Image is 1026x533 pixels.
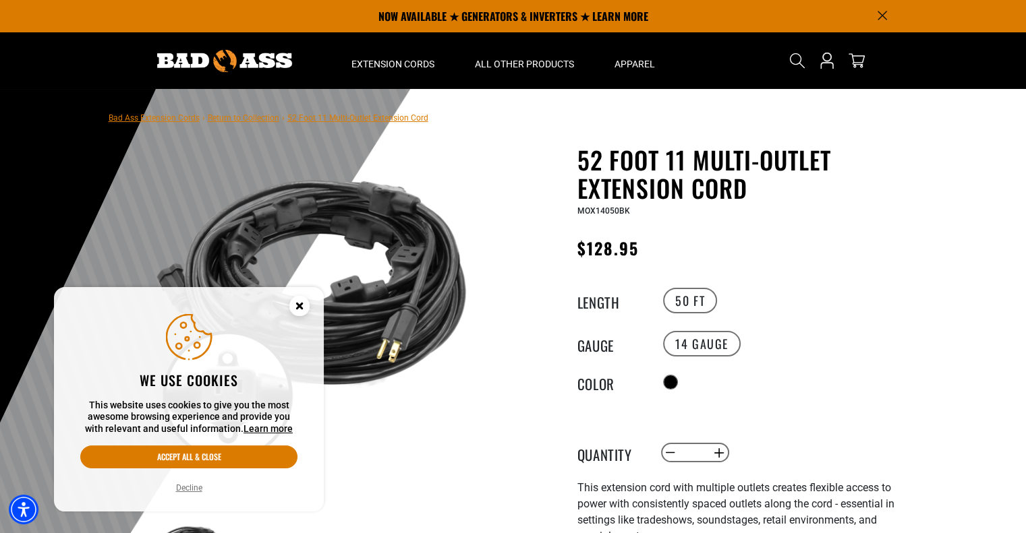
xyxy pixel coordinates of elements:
summary: All Other Products [455,32,594,89]
span: MOX14050BK [577,206,630,216]
span: All Other Products [475,58,574,70]
summary: Apparel [594,32,675,89]
legend: Gauge [577,335,645,352]
span: 52 Foot 11 Multi-Outlet Extension Cord [287,113,428,123]
span: Apparel [615,58,655,70]
p: This website uses cookies to give you the most awesome browsing experience and provide you with r... [80,400,297,435]
h1: 52 Foot 11 Multi-Outlet Extension Cord [577,146,908,202]
label: Quantity [577,444,645,462]
a: Return to Collection [208,113,279,123]
span: $128.95 [577,236,639,260]
span: › [202,113,205,123]
img: Bad Ass Extension Cords [157,50,292,72]
span: › [282,113,285,123]
img: black [148,148,474,473]
label: 14 Gauge [663,331,741,356]
summary: Extension Cords [331,32,455,89]
label: 50 FT [663,288,717,313]
button: Decline [172,481,206,495]
a: Bad Ass Extension Cords [109,113,200,123]
a: Learn more [244,423,293,434]
div: Accessibility Menu [9,495,38,524]
summary: Search [787,50,808,71]
h2: We use cookies [80,371,297,389]
legend: Length [577,292,645,309]
span: Extension Cords [351,58,434,70]
button: Accept all & close [80,445,297,468]
legend: Color [577,373,645,391]
aside: Cookie Consent [54,287,324,512]
nav: breadcrumbs [109,109,428,125]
